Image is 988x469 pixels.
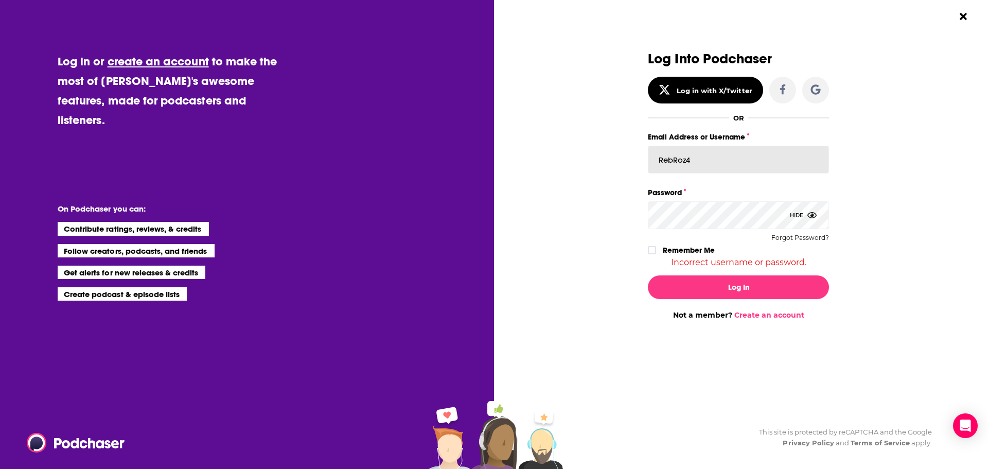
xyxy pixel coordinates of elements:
button: Log in with X/Twitter [648,77,763,103]
li: Follow creators, podcasts, and friends [58,244,215,257]
button: Forgot Password? [771,234,829,241]
h3: Log Into Podchaser [648,51,829,66]
button: Close Button [954,7,973,26]
a: Create an account [734,310,804,320]
a: Privacy Policy [783,439,834,447]
input: Email Address or Username [648,146,829,173]
li: Contribute ratings, reviews, & credits [58,222,209,235]
img: Podchaser - Follow, Share and Rate Podcasts [27,433,126,453]
li: Create podcast & episode lists [58,287,187,301]
label: Password [648,186,829,199]
button: Log In [648,275,829,299]
div: Incorrect username or password. [648,257,829,267]
div: This site is protected by reCAPTCHA and the Google and apply. [751,427,932,448]
label: Email Address or Username [648,130,829,144]
div: Open Intercom Messenger [953,413,978,438]
div: Log in with X/Twitter [677,86,752,95]
div: Hide [790,201,817,229]
a: Terms of Service [851,439,910,447]
a: Podchaser - Follow, Share and Rate Podcasts [27,433,117,453]
li: On Podchaser you can: [58,204,263,214]
div: OR [733,114,744,122]
label: Remember Me [663,244,715,257]
li: Get alerts for new releases & credits [58,266,205,279]
a: create an account [108,54,209,68]
div: Not a member? [648,310,829,320]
